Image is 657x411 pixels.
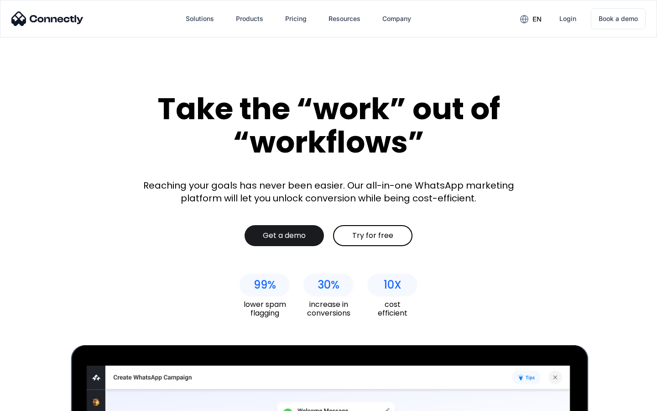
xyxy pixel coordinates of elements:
[236,12,263,25] div: Products
[333,225,412,246] a: Try for free
[285,12,307,25] div: Pricing
[352,231,393,240] div: Try for free
[137,179,520,205] div: Reaching your goals has never been easier. Our all-in-one WhatsApp marketing platform will let yo...
[186,12,214,25] div: Solutions
[559,12,576,25] div: Login
[367,300,417,317] div: cost efficient
[254,279,276,291] div: 99%
[318,279,339,291] div: 30%
[245,225,324,246] a: Get a demo
[591,8,646,29] a: Book a demo
[18,395,55,408] ul: Language list
[278,8,314,30] a: Pricing
[11,11,83,26] img: Connectly Logo
[382,12,411,25] div: Company
[532,13,542,26] div: en
[123,92,534,158] div: Take the “work” out of “workflows”
[263,231,306,240] div: Get a demo
[328,12,360,25] div: Resources
[9,395,55,408] aside: Language selected: English
[384,279,401,291] div: 10X
[552,8,584,30] a: Login
[303,300,354,317] div: increase in conversions
[240,300,290,317] div: lower spam flagging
